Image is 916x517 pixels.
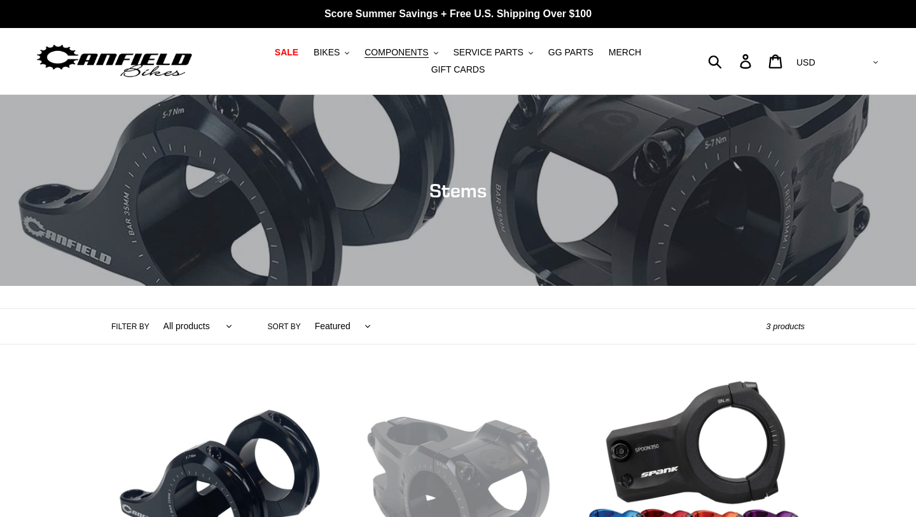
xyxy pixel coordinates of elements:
span: SERVICE PARTS [453,47,523,58]
span: MERCH [609,47,641,58]
span: BIKES [314,47,340,58]
a: GIFT CARDS [425,61,492,78]
input: Search [715,47,747,75]
label: Sort by [268,321,301,332]
img: Canfield Bikes [35,41,194,81]
a: GG PARTS [542,44,600,61]
button: BIKES [307,44,356,61]
span: 3 products [766,322,805,331]
span: Stems [429,179,487,202]
span: GG PARTS [548,47,593,58]
label: Filter by [111,321,149,332]
span: COMPONENTS [364,47,428,58]
button: SERVICE PARTS [447,44,539,61]
button: COMPONENTS [358,44,444,61]
a: MERCH [602,44,648,61]
span: GIFT CARDS [431,64,485,75]
span: SALE [275,47,298,58]
a: SALE [268,44,305,61]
